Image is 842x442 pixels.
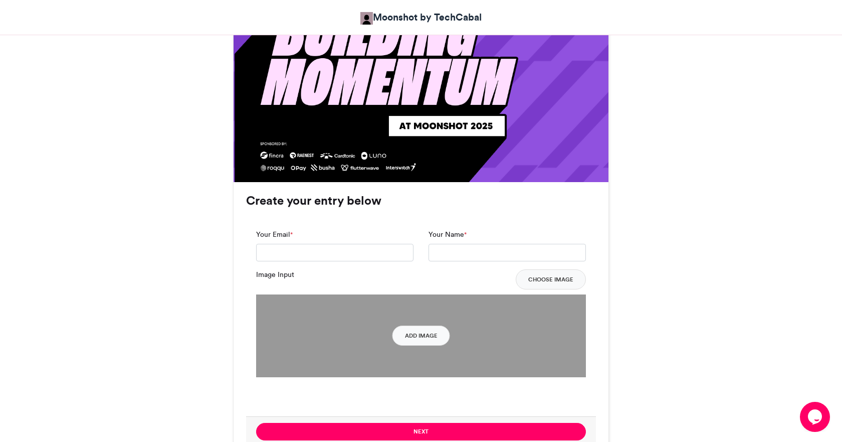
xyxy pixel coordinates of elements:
label: Your Email [256,229,293,240]
label: Your Name [429,229,467,240]
img: Moonshot by TechCabal [360,12,373,25]
label: Image Input [256,269,294,280]
button: Add Image [392,326,450,346]
a: Moonshot by TechCabal [360,10,482,25]
h3: Create your entry below [246,195,596,207]
button: Choose Image [516,269,586,289]
iframe: chat widget [800,402,832,432]
button: Next [256,423,586,440]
